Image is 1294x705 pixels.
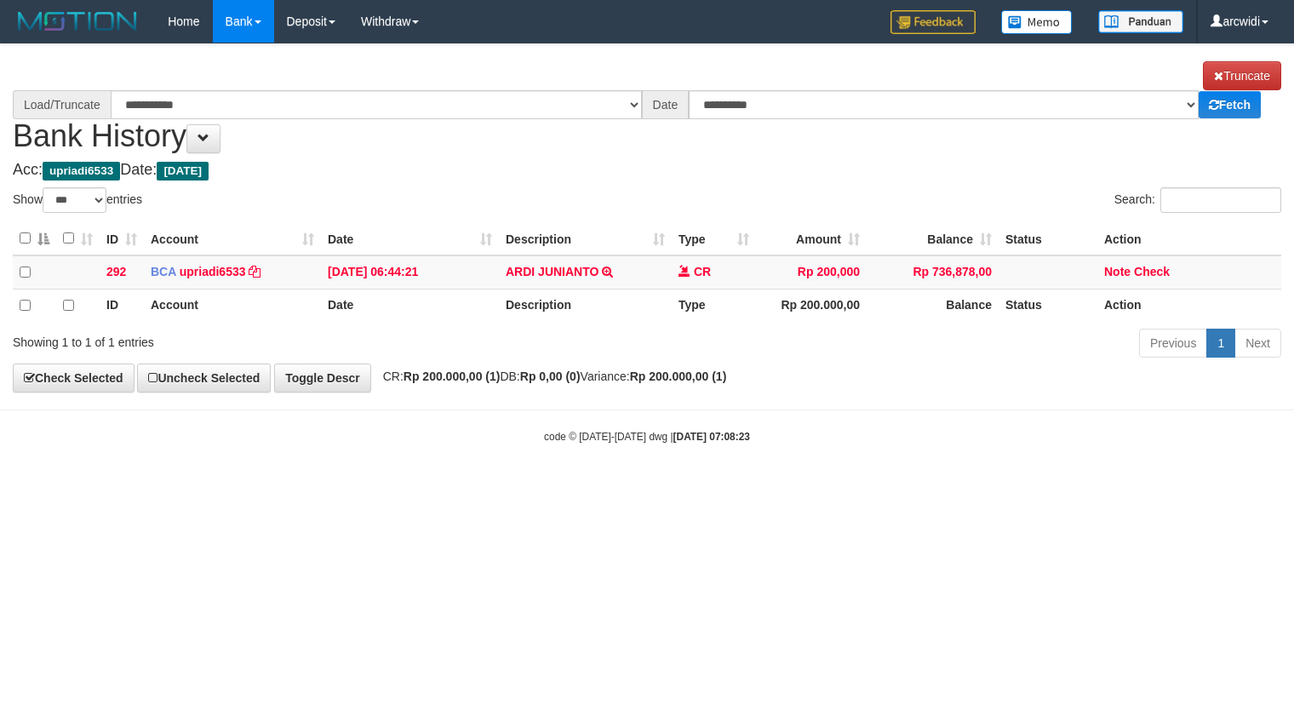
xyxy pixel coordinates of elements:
a: Fetch [1199,91,1261,118]
a: Check Selected [13,364,135,393]
a: Check [1134,265,1170,278]
a: Next [1234,329,1281,358]
a: upriadi6533 [180,265,246,278]
th: Description: activate to sort column ascending [499,222,672,255]
th: Type: activate to sort column ascending [672,222,756,255]
span: 292 [106,265,126,278]
th: : activate to sort column descending [13,222,56,255]
a: Toggle Descr [274,364,371,393]
th: Action [1097,289,1281,322]
span: [DATE] [157,162,209,181]
th: ID [100,289,144,322]
strong: Rp 0,00 (0) [520,370,581,383]
a: Copy upriadi6533 to clipboard [249,265,261,278]
a: Previous [1139,329,1207,358]
a: Uncheck Selected [137,364,271,393]
div: Load/Truncate [13,90,111,119]
h4: Acc: Date: [13,162,1281,179]
th: : activate to sort column ascending [56,222,100,255]
span: CR [694,265,711,278]
td: Rp 736,878,00 [867,255,999,289]
span: BCA [151,265,176,278]
span: CR: DB: Variance: [375,370,727,383]
div: Date [642,90,690,119]
small: code © [DATE]-[DATE] dwg | [544,431,750,443]
label: Show entries [13,187,142,213]
a: 1 [1206,329,1235,358]
td: [DATE] 06:44:21 [321,255,499,289]
h1: Bank History [13,61,1281,153]
strong: Rp 200.000,00 (1) [630,370,727,383]
th: Amount: activate to sort column ascending [756,222,867,255]
th: Description [499,289,672,322]
th: Date [321,289,499,322]
img: panduan.png [1098,10,1183,33]
div: Showing 1 to 1 of 1 entries [13,327,526,351]
th: Account [144,289,321,322]
img: MOTION_logo.png [13,9,142,34]
label: Search: [1114,187,1281,213]
a: Truncate [1203,61,1281,90]
img: Button%20Memo.svg [1001,10,1073,34]
th: Action [1097,222,1281,255]
td: Rp 200,000 [756,255,867,289]
a: Note [1104,265,1131,278]
th: Status [999,222,1097,255]
strong: [DATE] 07:08:23 [673,431,750,443]
span: upriadi6533 [43,162,120,181]
th: Balance: activate to sort column ascending [867,222,999,255]
th: Type [672,289,756,322]
th: Rp 200.000,00 [756,289,867,322]
input: Search: [1160,187,1281,213]
th: ID: activate to sort column ascending [100,222,144,255]
th: Account: activate to sort column ascending [144,222,321,255]
th: Balance [867,289,999,322]
th: Date: activate to sort column ascending [321,222,499,255]
strong: Rp 200.000,00 (1) [404,370,501,383]
th: Status [999,289,1097,322]
select: Showentries [43,187,106,213]
img: Feedback.jpg [890,10,976,34]
a: ARDI JUNIANTO [506,265,598,278]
